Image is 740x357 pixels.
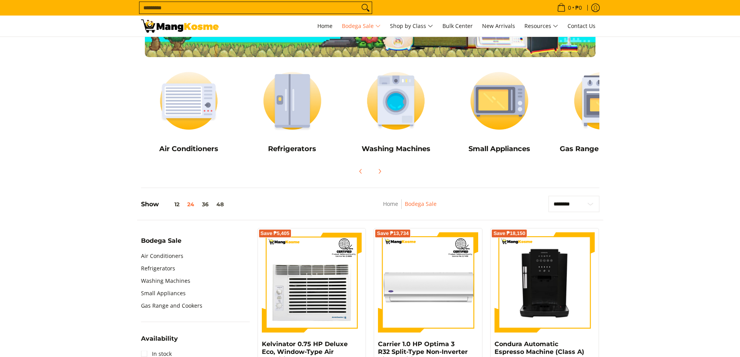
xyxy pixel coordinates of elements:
[524,21,558,31] span: Resources
[451,145,547,153] h5: Small Appliances
[141,336,178,342] span: Availability
[378,232,478,333] img: Carrier 1.0 HP Optima 3 R32 Split-Type Non-Inverter Air Conditioner (Class A)
[333,199,486,217] nav: Breadcrumbs
[555,3,584,12] span: •
[439,16,477,37] a: Bulk Center
[405,200,437,207] a: Bodega Sale
[359,2,372,14] button: Search
[226,16,599,37] nav: Main Menu
[141,287,186,300] a: Small Appliances
[141,262,175,275] a: Refrigerators
[198,201,212,207] button: 36
[482,22,515,30] span: New Arrivals
[555,145,651,153] h5: Gas Range and Cookers
[244,65,340,159] a: Refrigerators Refrigerators
[141,65,237,137] img: Air Conditioners
[564,16,599,37] a: Contact Us
[338,16,385,37] a: Bodega Sale
[261,231,290,236] span: Save ₱5,405
[386,16,437,37] a: Shop by Class
[555,65,651,159] a: Cookers Gas Range and Cookers
[262,232,362,333] img: Kelvinator 0.75 HP Deluxe Eco, Window-Type Air Conditioner (Class A)
[348,145,444,153] h5: Washing Machines
[141,65,237,159] a: Air Conditioners Air Conditioners
[141,275,190,287] a: Washing Machines
[244,65,340,137] img: Refrigerators
[521,16,562,37] a: Resources
[183,201,198,207] button: 24
[371,163,388,180] button: Next
[141,300,202,312] a: Gas Range and Cookers
[244,145,340,153] h5: Refrigerators
[313,16,336,37] a: Home
[159,201,183,207] button: 12
[352,163,369,180] button: Previous
[390,21,433,31] span: Shop by Class
[317,22,333,30] span: Home
[141,19,219,33] img: Bodega Sale l Mang Kosme: Cost-Efficient &amp; Quality Home Appliances
[478,16,519,37] a: New Arrivals
[442,22,473,30] span: Bulk Center
[568,22,595,30] span: Contact Us
[377,231,409,236] span: Save ₱13,734
[342,21,381,31] span: Bodega Sale
[348,65,444,137] img: Washing Machines
[141,145,237,153] h5: Air Conditioners
[141,250,183,262] a: Air Conditioners
[212,201,228,207] button: 48
[451,65,547,159] a: Small Appliances Small Appliances
[567,5,572,10] span: 0
[494,232,595,333] img: Condura Automatic Espresso Machine (Class A)
[141,238,181,244] span: Bodega Sale
[141,200,228,208] h5: Show
[383,200,398,207] a: Home
[574,5,583,10] span: ₱0
[141,238,181,250] summary: Open
[493,231,525,236] span: Save ₱18,150
[494,340,584,355] a: Condura Automatic Espresso Machine (Class A)
[555,65,651,137] img: Cookers
[348,65,444,159] a: Washing Machines Washing Machines
[141,336,178,348] summary: Open
[451,65,547,137] img: Small Appliances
